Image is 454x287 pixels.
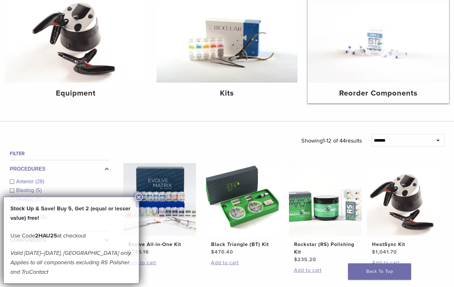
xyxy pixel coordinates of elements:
strong: Stock Up & Save! Buy 5, Get 2 (equal or lesser value) free! [10,205,130,221]
label: Procedures [10,165,109,173]
h2: Black Triangle (BT) Kit [211,241,273,248]
img: Evolve All-in-One Kit [123,163,196,236]
em: Valid [DATE]–[DATE], [GEOGRAPHIC_DATA] only. Applies to all components excluding RS Polisher and ... [10,249,132,275]
p: Showing results [301,134,362,147]
a: Add to cart: “Black Triangle (BT) Kit” [211,259,273,266]
a: Evolve All-in-One KitEvolve All-in-One Kit $745.16 [123,163,196,256]
h2: Evolve All-in-One Kit [128,241,191,248]
img: Black Triangle (BT) Kit [206,163,279,236]
h2: Rockstar (RS) Polishing Kit [294,241,356,256]
a: Rockstar (RS) Polishing KitRockstar (RS) Polishing Kit $235.20 [288,163,362,263]
span: (28) [35,179,44,184]
bdi: 235.20 [294,256,316,263]
a: HeatSync KitHeatSync Kit $1,041.70 [367,163,440,256]
bdi: 1,041.70 [372,249,397,255]
span: Anterior [16,179,35,184]
span: 1-12 of 44 [323,137,346,144]
button: Close [135,193,143,201]
h4: Equipment [10,88,141,99]
h4: Filter [10,150,109,157]
bdi: 470.40 [211,249,233,255]
h2: HeatSync Kit [372,241,434,248]
a: Black Triangle (BT) KitBlack Triangle (BT) Kit $470.40 [206,163,279,256]
span: $ [294,256,298,263]
span: Blasting [16,188,36,193]
span: (5) [36,188,42,193]
a: Add to cart: “Rockstar (RS) Polishing Kit” [294,266,356,274]
h4: Kits [162,88,293,99]
a: Add to cart: “HeatSync Kit” [372,259,434,266]
img: HeatSync Kit [367,163,439,236]
h4: Reorder Components [313,88,444,99]
span: $ [372,249,375,255]
p: Use Code at checkout [10,231,132,240]
a: Add to cart: “Evolve All-in-One Kit” [128,259,191,266]
strong: 2HAU25 [35,232,57,239]
a: Back To Top [348,263,411,280]
span: $ [211,249,215,255]
img: Rockstar (RS) Polishing Kit [289,163,362,236]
